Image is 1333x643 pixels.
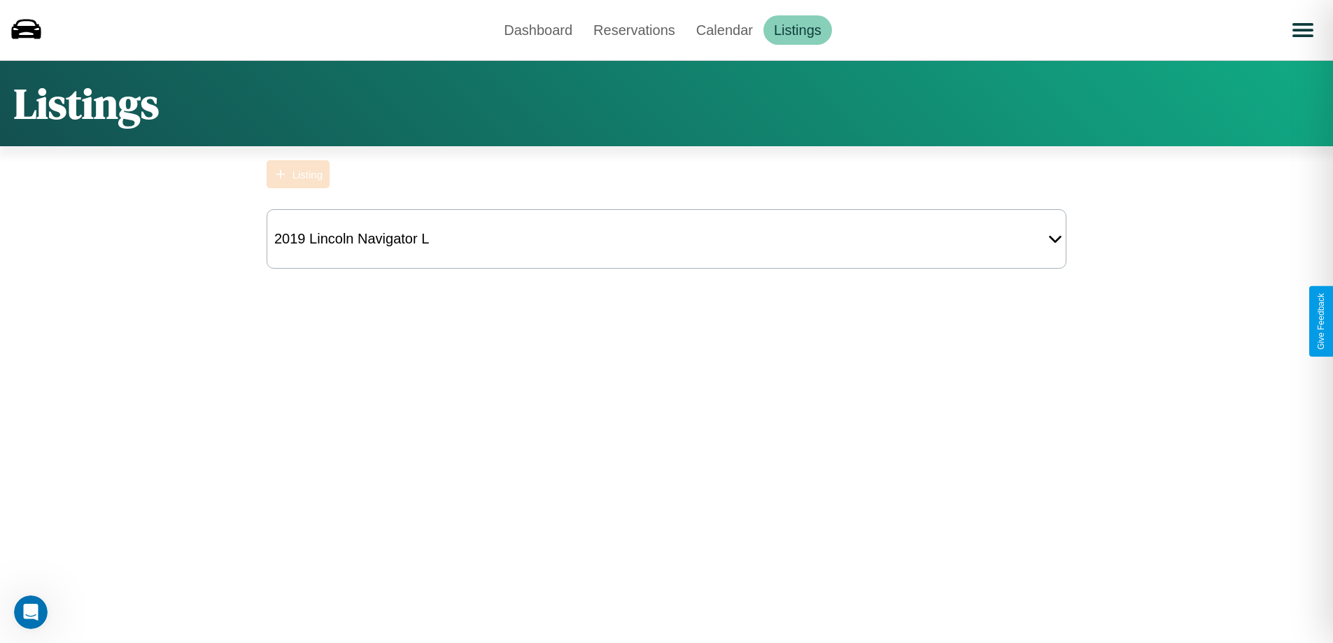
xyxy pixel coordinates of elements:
div: Give Feedback [1316,293,1326,350]
h1: Listings [14,75,159,132]
a: Calendar [686,15,763,45]
a: Reservations [583,15,686,45]
a: Listings [763,15,832,45]
div: Listing [292,169,323,181]
iframe: Intercom live chat [14,595,48,629]
a: Dashboard [493,15,583,45]
button: Open menu [1283,10,1323,50]
div: 2019 Lincoln Navigator L [267,224,436,254]
button: Listing [267,160,330,188]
